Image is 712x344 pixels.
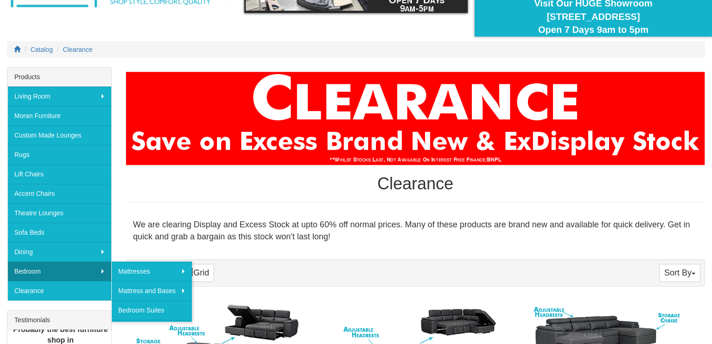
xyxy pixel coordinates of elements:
a: Bedroom Suites [111,300,192,320]
a: Living Room [7,87,111,106]
a: Dining [7,242,111,262]
a: Mattresses [111,262,192,281]
a: Custom Made Lounges [7,125,111,145]
a: Catalog [31,46,53,53]
a: Grid [180,264,214,282]
a: Clearance [7,281,111,300]
a: Lift Chairs [7,164,111,184]
a: Accent Chairs [7,184,111,203]
a: Mattress and Bases [111,281,192,300]
div: Products [7,68,111,87]
a: Theatre Lounges [7,203,111,223]
img: Clearance [126,72,705,166]
h1: Clearance [126,175,705,193]
div: Testimonials [7,311,111,330]
button: Sort By [659,264,700,282]
a: Sofa Beds [7,223,111,242]
a: Moran Furniture [7,106,111,125]
a: Beds [111,320,192,339]
a: Clearance [63,46,93,53]
a: Bedroom [7,262,111,281]
a: Rugs [7,145,111,164]
div: We are clearing Display and Excess Stock at upto 60% off normal prices. Many of these products ar... [126,212,705,250]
